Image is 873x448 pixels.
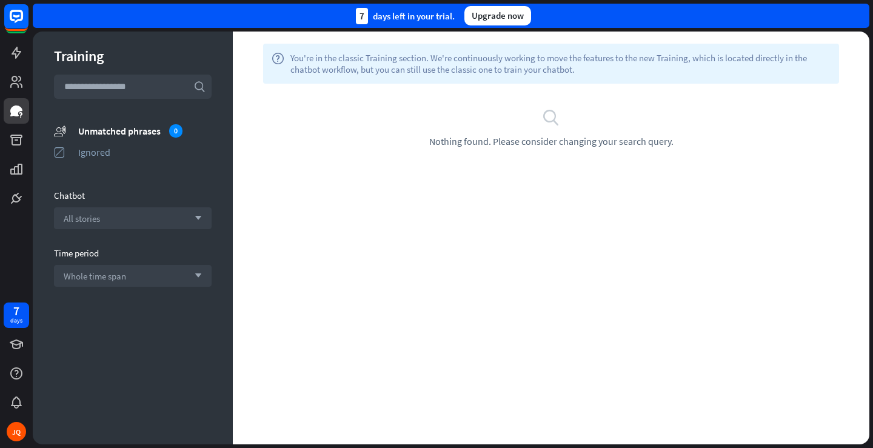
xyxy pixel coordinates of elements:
[272,52,284,75] i: help
[189,272,202,279] i: arrow_down
[464,6,531,25] div: Upgrade now
[356,8,368,24] div: 7
[64,270,126,282] span: Whole time span
[54,190,212,201] div: Chatbot
[54,47,212,65] div: Training
[193,81,206,93] i: search
[54,124,66,137] i: unmatched_phrases
[64,213,100,224] span: All stories
[54,247,212,259] div: Time period
[54,146,66,158] i: ignored
[4,303,29,328] a: 7 days
[542,108,560,126] i: search
[13,306,19,316] div: 7
[189,215,202,222] i: arrow_down
[10,316,22,325] div: days
[10,5,46,41] button: Open LiveChat chat widget
[7,422,26,441] div: JQ
[356,8,455,24] div: days left in your trial.
[169,124,182,138] div: 0
[290,52,831,75] span: You're in the classic Training section. We're continuously working to move the features to the ne...
[429,135,674,147] span: Nothing found. Please consider changing your search query.
[78,124,212,138] div: Unmatched phrases
[78,146,212,158] div: Ignored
